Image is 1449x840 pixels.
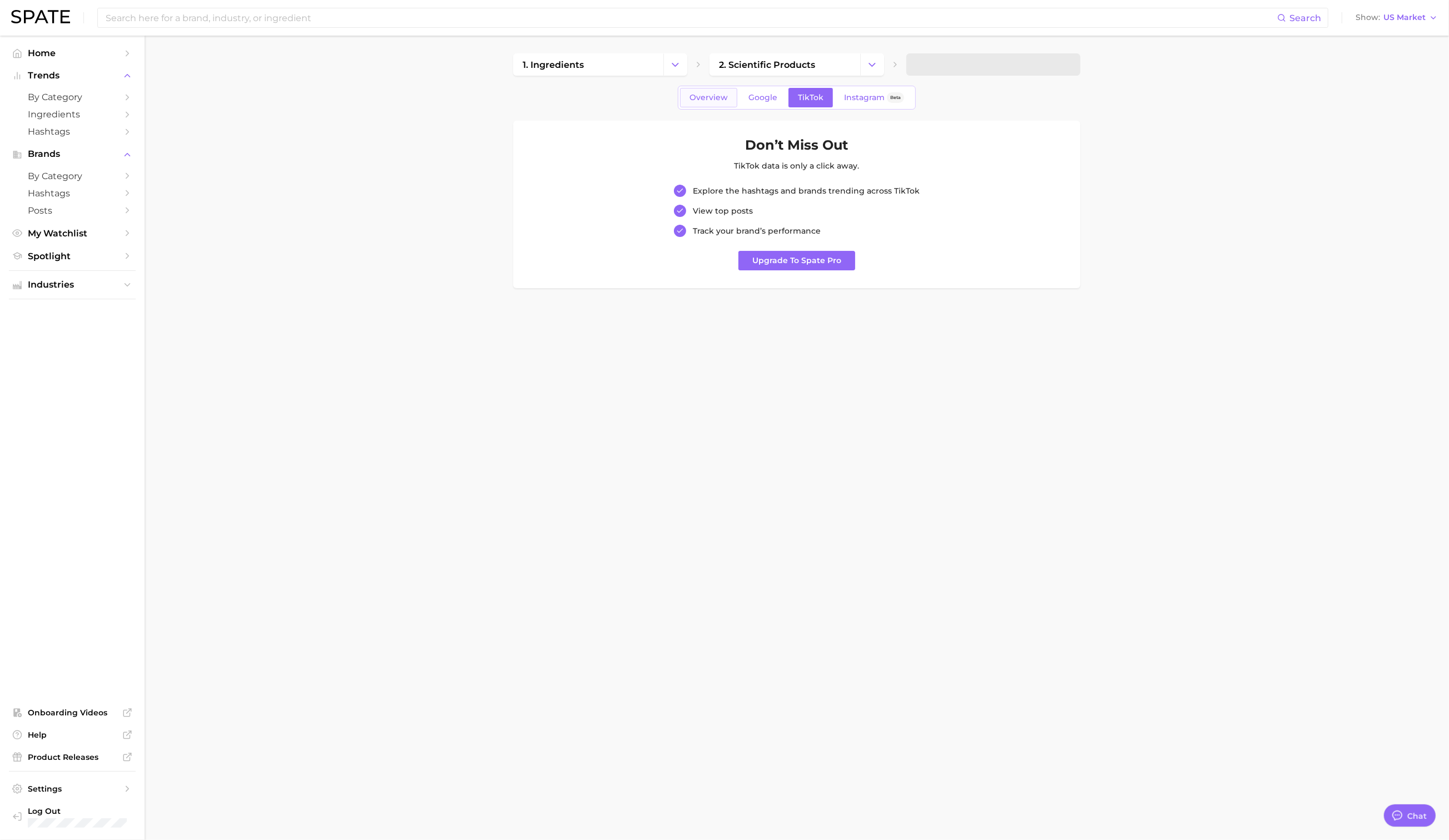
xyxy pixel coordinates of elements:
[28,251,117,261] span: Spotlight
[9,88,136,106] a: by Category
[28,280,117,290] span: Industries
[28,730,117,740] span: Help
[746,139,848,152] h2: Don’t Miss Out
[9,704,136,721] a: Onboarding Videos
[860,53,884,76] button: Change Category
[9,202,136,219] a: Posts
[1383,14,1426,21] span: US Market
[9,727,136,743] a: Help
[9,780,136,797] a: Settings
[1356,14,1380,21] span: Show
[663,53,687,76] button: Change Category
[844,93,885,102] span: Instagram
[28,149,117,159] span: Brands
[9,803,136,832] a: Log out. Currently logged in with e-mail ryan.miller@basicresearch.org.
[1289,13,1321,23] span: Search
[9,185,136,202] a: Hashtags
[28,784,117,794] span: Settings
[798,93,823,102] span: TikTok
[9,123,136,140] a: Hashtags
[890,93,901,102] span: Beta
[28,708,117,718] span: Onboarding Videos
[28,228,117,239] span: My Watchlist
[9,146,136,162] button: Brands
[28,205,117,216] span: Posts
[719,60,815,70] span: 2. scientific products
[835,88,914,107] a: InstagramBeta
[513,53,663,76] a: 1. ingredients
[1353,11,1441,25] button: ShowUS Market
[9,225,136,242] a: My Watchlist
[9,167,136,185] a: by Category
[689,93,728,102] span: Overview
[28,126,117,137] span: Hashtags
[9,749,136,765] a: Product Releases
[28,48,117,58] span: Home
[28,109,117,120] span: Ingredients
[28,188,117,199] span: Hashtags
[28,71,117,81] span: Trends
[105,8,1277,27] input: Search here for a brand, industry, or ingredient
[748,93,777,102] span: Google
[674,204,920,218] li: View top posts
[28,92,117,102] span: by Category
[739,88,787,107] a: Google
[709,53,860,76] a: 2. scientific products
[9,67,136,84] button: Trends
[28,752,117,762] span: Product Releases
[674,184,920,197] li: Explore the hashtags and brands trending across TikTok
[28,806,145,816] span: Log Out
[9,248,136,265] a: Spotlight
[9,276,136,293] button: Industries
[788,88,833,107] a: TikTok
[674,224,920,238] li: Track your brand’s performance
[9,106,136,123] a: Ingredients
[735,161,860,171] p: TikTok data is only a click away.
[738,251,855,270] a: Upgrade to Spate Pro
[9,45,136,62] a: Home
[11,10,70,23] img: SPATE
[680,88,737,107] a: Overview
[523,60,584,70] span: 1. ingredients
[28,171,117,181] span: by Category
[752,256,841,265] span: Upgrade to Spate Pro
